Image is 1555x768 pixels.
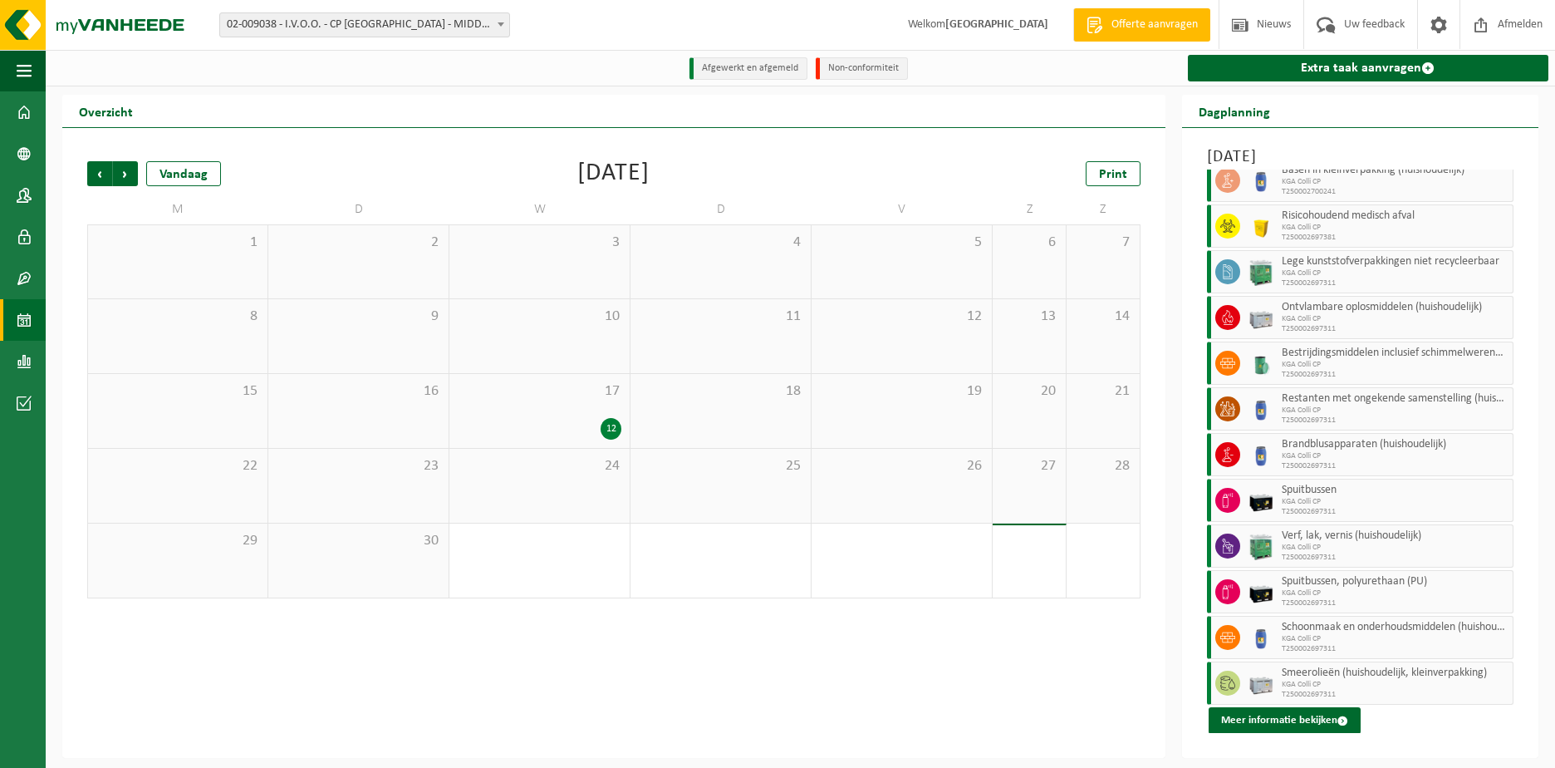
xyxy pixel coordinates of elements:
[219,12,510,37] span: 02-009038 - I.V.O.O. - CP MIDDELKERKE - MIDDELKERKE
[96,234,259,252] span: 1
[1282,507,1508,517] span: T250002697311
[1001,457,1057,475] span: 27
[1075,234,1131,252] span: 7
[1282,324,1508,334] span: T250002697311
[1282,621,1508,634] span: Schoonmaak en onderhoudsmiddelen (huishoudelijk)
[96,382,259,401] span: 15
[113,161,138,186] span: Volgende
[1248,579,1273,604] img: PB-LB-0680-HPE-BK-11
[601,418,621,440] div: 12
[1282,314,1508,324] span: KGA Colli CP
[268,194,449,224] td: D
[639,382,802,401] span: 18
[1248,305,1273,330] img: PB-LB-0680-HPE-GY-11
[458,308,621,326] span: 10
[639,308,802,326] span: 11
[1282,680,1508,690] span: KGA Colli CP
[1282,223,1508,233] span: KGA Colli CP
[1282,164,1508,177] span: Basen in kleinverpakking (huishoudelijk)
[820,382,984,401] span: 19
[1282,370,1508,380] span: T250002697311
[1282,690,1508,700] span: T250002697311
[1282,634,1508,644] span: KGA Colli CP
[820,457,984,475] span: 26
[1282,529,1508,543] span: Verf, lak, vernis (huishoudelijk)
[1248,351,1273,376] img: PB-OT-0200-MET-00-02
[1248,214,1273,239] img: LP-SB-00050-HPE-22
[87,161,112,186] span: Vorige
[1075,457,1131,475] span: 28
[1248,625,1273,650] img: PB-OT-0120-HPE-00-02
[1248,442,1273,467] img: PB-OT-0120-HPE-00-02
[1075,308,1131,326] span: 14
[458,457,621,475] span: 24
[458,382,621,401] span: 17
[1282,644,1508,654] span: T250002697311
[812,194,993,224] td: V
[1282,667,1508,680] span: Smeerolieën (huishoudelijk, kleinverpakking)
[820,234,984,252] span: 5
[1188,55,1548,81] a: Extra taak aanvragen
[1282,177,1508,187] span: KGA Colli CP
[1209,707,1361,734] button: Meer informatie bekijken
[146,161,221,186] div: Vandaag
[1282,598,1508,608] span: T250002697311
[1282,553,1508,563] span: T250002697311
[1282,484,1508,497] span: Spuitbussen
[96,457,259,475] span: 22
[277,532,440,550] span: 30
[689,57,807,80] li: Afgewerkt en afgemeld
[993,194,1067,224] td: Z
[577,161,650,186] div: [DATE]
[630,194,812,224] td: D
[1282,543,1508,553] span: KGA Colli CP
[1282,461,1508,471] span: T250002697311
[1282,301,1508,314] span: Ontvlambare oplosmiddelen (huishoudelijk)
[1282,416,1508,426] span: T250002697311
[1001,234,1057,252] span: 6
[1282,268,1508,278] span: KGA Colli CP
[96,308,259,326] span: 8
[639,234,802,252] span: 4
[1282,347,1508,360] span: Bestrijdingsmiddelen inclusief schimmelwerende beschermingsmiddelen (huishoudelijk)
[449,194,630,224] td: W
[1001,382,1057,401] span: 20
[1282,187,1508,197] span: T250002700241
[816,57,908,80] li: Non-conformiteit
[1282,406,1508,416] span: KGA Colli CP
[1282,392,1508,406] span: Restanten met ongekende samenstelling (huishoudelijk)
[1248,533,1273,560] img: PB-HB-1400-HPE-GN-11
[1282,588,1508,598] span: KGA Colli CP
[1282,451,1508,461] span: KGA Colli CP
[277,382,440,401] span: 16
[458,234,621,252] span: 3
[639,457,802,475] span: 25
[277,308,440,326] span: 9
[1067,194,1140,224] td: Z
[1001,308,1057,326] span: 13
[96,532,259,550] span: 29
[1282,575,1508,588] span: Spuitbussen, polyurethaan (PU)
[1248,396,1273,421] img: PB-OT-0120-HPE-00-02
[1075,382,1131,401] span: 21
[1248,258,1273,286] img: PB-HB-1400-HPE-GN-11
[1282,233,1508,243] span: T250002697381
[1086,161,1140,186] a: Print
[1248,671,1273,696] img: PB-LB-0680-HPE-GY-11
[1207,145,1513,170] h3: [DATE]
[1282,360,1508,370] span: KGA Colli CP
[220,13,509,37] span: 02-009038 - I.V.O.O. - CP MIDDELKERKE - MIDDELKERKE
[1182,95,1287,127] h2: Dagplanning
[1282,497,1508,507] span: KGA Colli CP
[62,95,150,127] h2: Overzicht
[1099,168,1127,181] span: Print
[277,457,440,475] span: 23
[1282,209,1508,223] span: Risicohoudend medisch afval
[1282,255,1508,268] span: Lege kunststofverpakkingen niet recycleerbaar
[1073,8,1210,42] a: Offerte aanvragen
[1282,438,1508,451] span: Brandblusapparaten (huishoudelijk)
[87,194,268,224] td: M
[1107,17,1202,33] span: Offerte aanvragen
[1248,168,1273,193] img: PB-OT-0120-HPE-00-02
[277,234,440,252] span: 2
